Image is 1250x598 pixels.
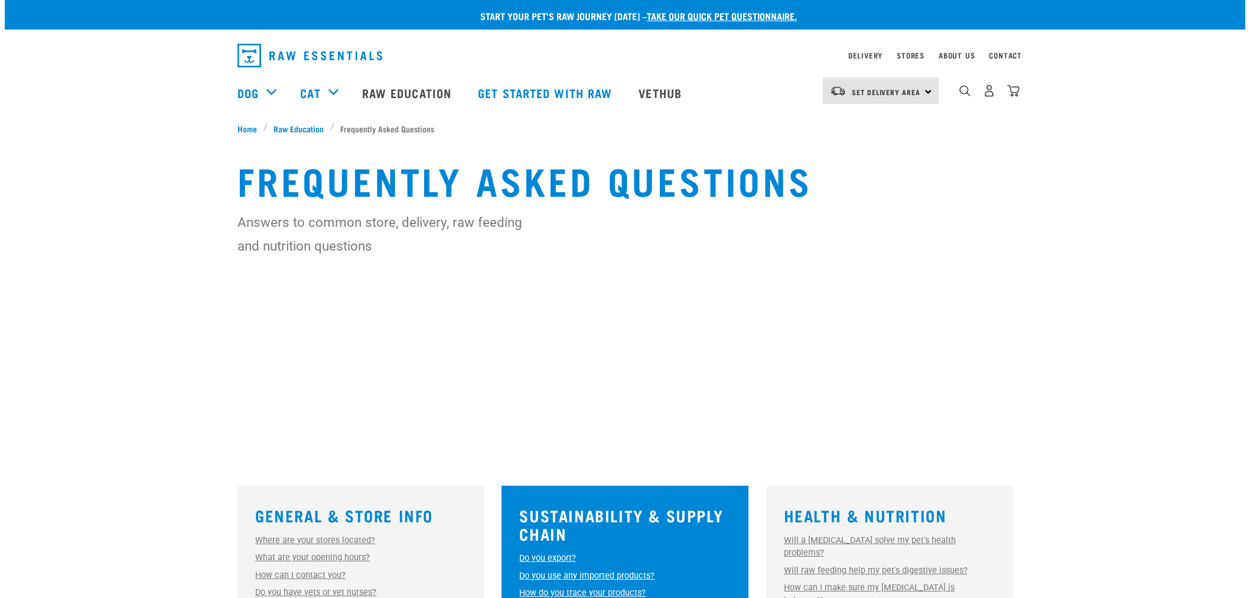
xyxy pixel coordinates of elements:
a: Stores [897,53,925,57]
a: Delivery [848,53,883,57]
nav: dropdown navigation [228,39,1022,72]
a: Vethub [627,69,696,116]
img: user.png [983,84,995,97]
a: What are your opening hours? [255,552,370,563]
a: About Us [939,53,975,57]
a: Dog [237,84,259,102]
span: Raw Education [274,122,324,135]
h1: Frequently Asked Questions [237,158,1013,201]
a: Raw Education [350,69,466,116]
a: Raw Education [268,122,330,135]
h3: Health & Nutrition [784,506,995,525]
a: Contact [989,53,1022,57]
a: Where are your stores located? [255,535,375,545]
img: van-moving.png [830,86,846,96]
p: Answers to common store, delivery, raw feeding and nutrition questions [237,210,548,258]
nav: dropdown navigation [5,69,1245,116]
a: Home [237,122,263,135]
a: Will raw feeding help my pet's digestive issues? [784,565,968,576]
a: Do you export? [519,553,576,563]
a: How do you trace your products? [519,588,646,598]
a: Get started with Raw [466,69,627,116]
img: home-icon-1@2x.png [959,85,971,96]
nav: breadcrumbs [237,122,1013,135]
a: How can I contact you? [255,570,346,580]
span: Set Delivery Area [852,90,920,94]
a: Will a [MEDICAL_DATA] solve my pet's health problems? [784,535,956,558]
img: Raw Essentials Logo [237,44,382,67]
a: Do you have vets or vet nurses? [255,587,376,597]
a: Do you use any imported products? [519,571,655,581]
h3: Sustainability & Supply Chain [519,506,730,542]
span: Home [237,122,257,135]
img: home-icon@2x.png [1007,84,1020,97]
a: Cat [300,84,320,102]
h3: General & Store Info [255,506,466,525]
a: take our quick pet questionnaire. [647,13,797,18]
